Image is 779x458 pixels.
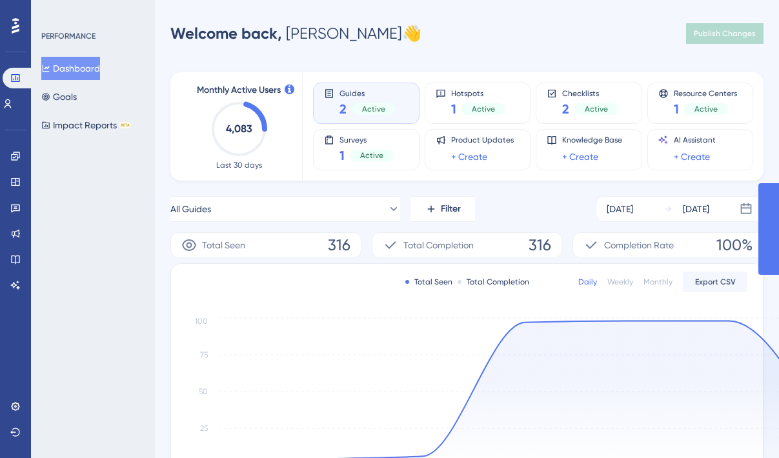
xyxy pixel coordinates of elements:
div: [DATE] [683,201,709,217]
span: Knowledge Base [562,135,622,145]
button: Publish Changes [686,23,764,44]
span: Guides [339,88,396,97]
span: 100% [716,235,753,255]
div: BETA [119,122,131,128]
span: Product Updates [451,135,514,145]
span: 1 [451,100,456,118]
tspan: 50 [199,387,208,396]
span: Surveys [339,135,394,144]
button: Dashboard [41,57,100,80]
div: [DATE] [607,201,633,217]
span: Active [360,150,383,161]
span: 316 [328,235,350,255]
iframe: UserGuiding AI Assistant Launcher [725,407,764,446]
div: Total Seen [405,277,452,287]
span: Active [585,104,608,114]
tspan: 100 [195,317,208,326]
button: Goals [41,85,77,108]
span: 2 [339,100,347,118]
div: Monthly [643,277,673,287]
span: All Guides [170,201,211,217]
span: Active [694,104,718,114]
div: Weekly [607,277,633,287]
a: + Create [451,149,487,164]
span: Monthly Active Users [197,83,281,98]
span: Active [472,104,495,114]
div: [PERSON_NAME] 👋 [170,23,421,44]
span: Export CSV [695,277,736,287]
span: Completion Rate [604,237,674,253]
span: Total Completion [403,237,474,253]
span: Checklists [562,88,618,97]
span: 2 [562,100,569,118]
span: Welcome back, [170,24,282,43]
button: All Guides [170,196,400,222]
div: PERFORMANCE [41,31,96,41]
div: Total Completion [458,277,529,287]
button: Impact ReportsBETA [41,114,131,137]
button: Filter [410,196,475,222]
span: 1 [339,146,345,164]
button: Export CSV [683,272,747,292]
tspan: 75 [200,350,208,359]
span: Resource Centers [674,88,737,97]
span: Last 30 days [216,160,262,170]
span: AI Assistant [674,135,716,145]
a: + Create [562,149,598,164]
div: Daily [578,277,597,287]
tspan: 25 [200,424,208,433]
span: Total Seen [202,237,245,253]
span: Hotspots [451,88,505,97]
a: + Create [674,149,710,164]
span: Active [362,104,385,114]
text: 4,083 [226,123,252,135]
span: 1 [674,100,679,118]
span: 316 [529,235,551,255]
span: Publish Changes [694,28,756,39]
span: Filter [441,201,461,217]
